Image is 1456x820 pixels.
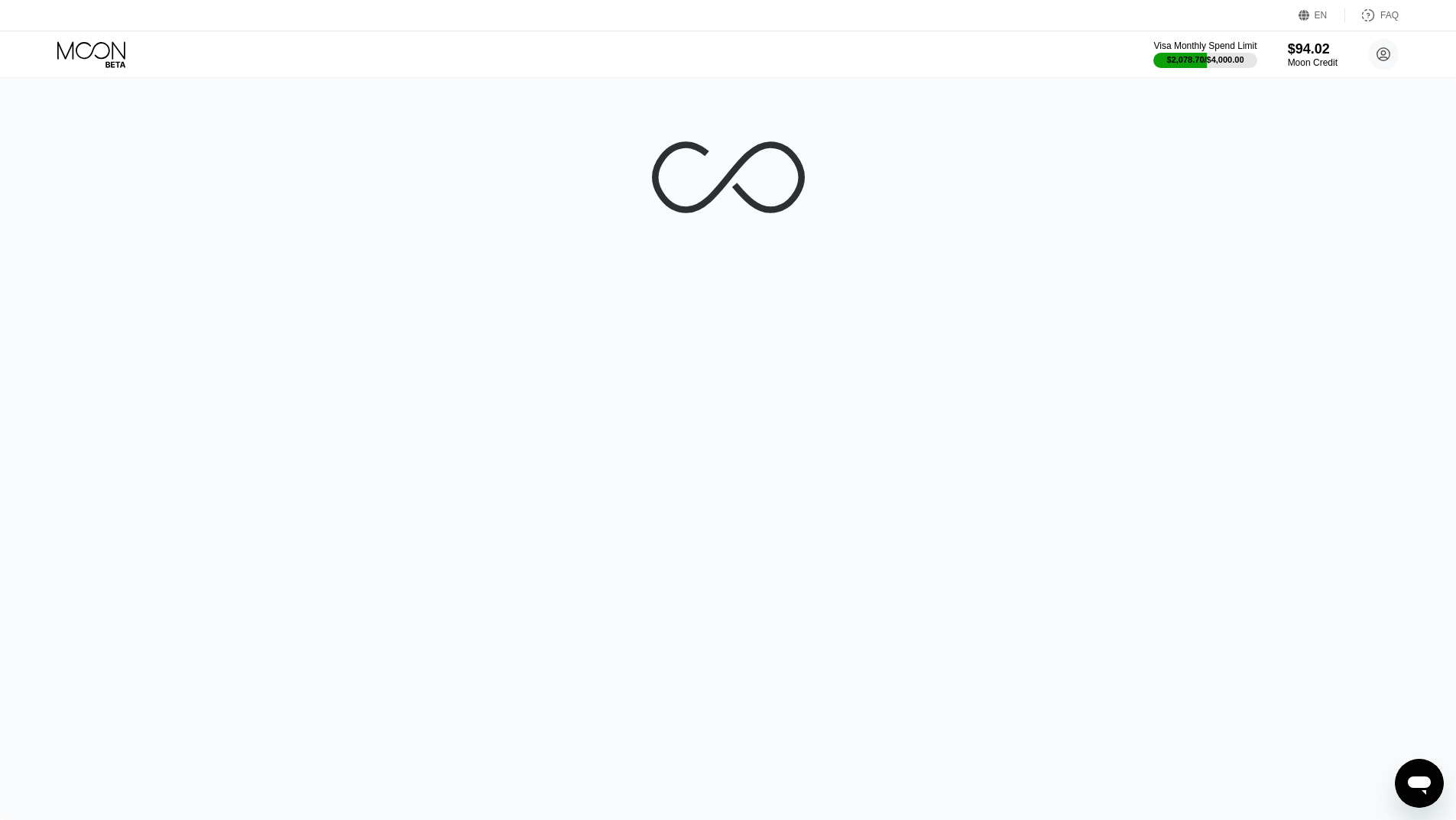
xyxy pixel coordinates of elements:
div: Moon Credit [1288,57,1338,68]
div: Visa Monthly Spend Limit [1153,41,1257,51]
div: EN [1315,10,1328,21]
iframe: Button to launch messaging window [1395,759,1444,808]
div: FAQ [1380,10,1399,21]
div: $94.02Moon Credit [1288,41,1338,68]
div: $94.02 [1288,41,1338,57]
div: EN [1299,8,1345,23]
div: FAQ [1345,8,1399,23]
div: $2,078.70 / $4,000.00 [1167,55,1244,64]
div: Visa Monthly Spend Limit$2,078.70/$4,000.00 [1153,41,1257,68]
